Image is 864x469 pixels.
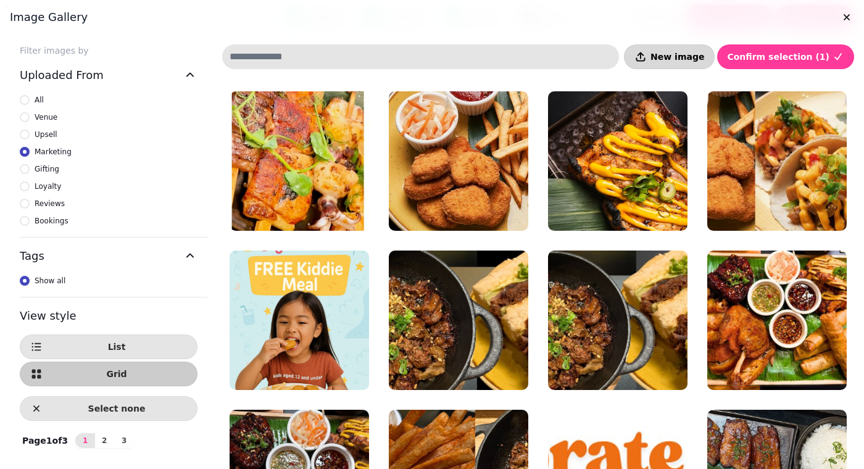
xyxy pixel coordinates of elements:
[650,52,704,61] span: New image
[114,433,134,448] button: 3
[99,437,109,444] span: 2
[35,275,65,287] span: Show all
[75,433,134,448] nav: Pagination
[707,91,847,231] img: KIDS MEAL IMAGES.jpg
[35,215,69,227] span: Bookings
[20,307,197,325] h3: View style
[20,57,197,94] button: Uploaded From
[20,334,197,359] button: List
[624,44,715,69] button: New image
[548,91,687,231] img: Kasaandkin_Mirienda2.jpg
[35,111,57,123] span: Venue
[20,94,197,237] div: Uploaded From
[230,91,369,231] img: Unli-Header-April2025 extended.jpg
[10,44,207,57] label: Filter images by
[20,362,197,386] button: Grid
[75,433,95,448] button: 1
[80,437,90,444] span: 1
[35,180,61,193] span: Loyalty
[727,52,829,61] span: Confirm selection ( 1 )
[46,370,187,378] span: Grid
[46,404,187,413] span: Select none
[389,91,528,231] img: Free-KIDS-MEAL-IMAGES-ver2.jpg
[35,197,65,210] span: Reviews
[35,163,59,175] span: Gifting
[707,251,847,390] img: FACEBOOK POST.jpg
[94,433,114,448] button: 2
[35,128,57,141] span: Upsell
[17,434,73,447] p: Page 1 of 3
[35,94,44,106] span: All
[20,238,197,275] button: Tags
[548,251,687,390] img: FACEBOOK POST (1).jpg
[20,275,197,297] div: Tags
[46,342,187,351] span: List
[119,437,129,444] span: 3
[230,251,369,390] img: KIDS-MEAL-FREE.jpg
[389,251,528,390] img: 14.jpg
[20,396,197,421] button: Select none
[35,146,72,158] span: Marketing
[717,44,854,69] button: Confirm selection (1)
[10,10,854,25] h3: Image gallery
